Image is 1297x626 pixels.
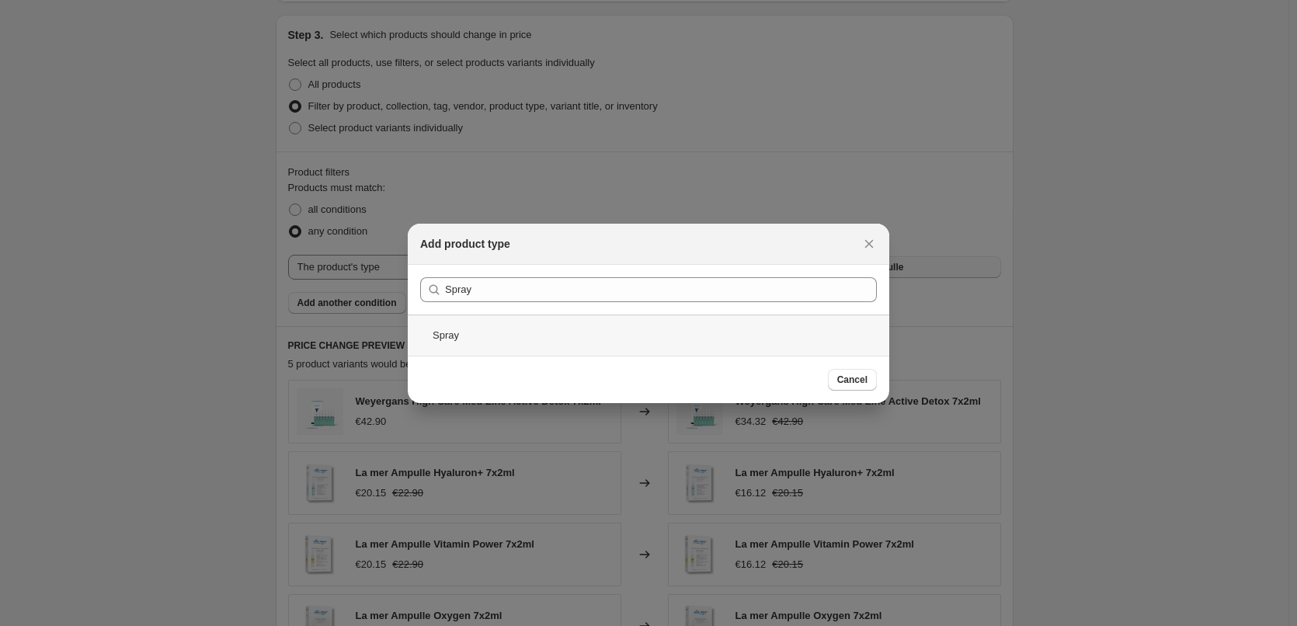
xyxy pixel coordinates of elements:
button: Cancel [828,369,877,391]
button: Close [858,233,880,255]
div: Spray [408,315,889,356]
input: Search product types [445,277,877,302]
span: Cancel [837,374,868,386]
h2: Add product type [420,236,510,252]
